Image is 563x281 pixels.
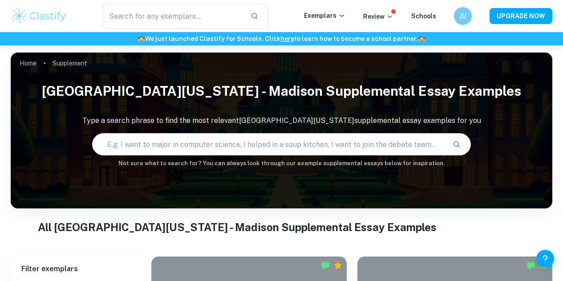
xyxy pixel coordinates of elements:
[536,250,554,268] button: Help and Feedback
[527,261,535,270] img: Marked
[539,261,548,270] div: Premium
[2,34,561,44] h6: We just launched Clastify for Schools. Click to learn how to become a school partner.
[138,35,145,42] span: 🏫
[11,77,552,105] h1: [GEOGRAPHIC_DATA][US_STATE] - Madison Supplemental Essay Examples
[333,261,342,270] div: Premium
[20,57,36,69] a: Home
[11,7,67,25] img: Clastify logo
[321,261,330,270] img: Marked
[304,11,345,20] p: Exemplars
[411,12,436,20] a: Schools
[454,7,472,25] button: JU
[449,137,464,152] button: Search
[490,8,552,24] button: UPGRADE NOW
[418,35,425,42] span: 🏫
[38,219,525,235] h1: All [GEOGRAPHIC_DATA][US_STATE] - Madison Supplemental Essay Examples
[458,11,468,21] h6: JU
[11,115,552,126] p: Type a search phrase to find the most relevant [GEOGRAPHIC_DATA][US_STATE] supplemental essay exa...
[11,159,552,168] h6: Not sure what to search for? You can always look through our example supplemental essays below fo...
[103,4,243,29] input: Search for any exemplars...
[280,35,294,42] a: here
[53,58,87,68] p: Supplement
[363,12,393,21] p: Review
[93,132,446,157] input: E.g. I want to major in computer science, I helped in a soup kitchen, I want to join the debate t...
